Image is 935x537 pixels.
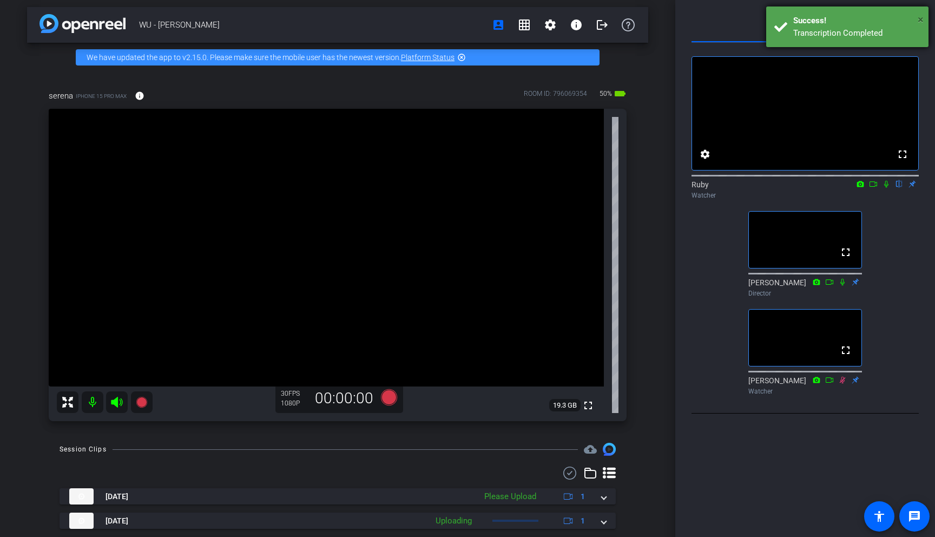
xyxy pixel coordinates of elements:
[748,277,862,298] div: [PERSON_NAME]
[524,89,587,104] div: ROOM ID: 796069354
[918,13,924,26] span: ×
[106,491,128,502] span: [DATE]
[39,14,126,33] img: app-logo
[139,14,485,36] span: WU - [PERSON_NAME]
[76,49,600,66] div: We have updated the app to v2.15.0. Please make sure the mobile user has the newest version.
[793,15,920,27] div: Success!
[873,510,886,523] mat-icon: accessibility
[49,90,73,102] span: serena
[908,510,921,523] mat-icon: message
[492,18,505,31] mat-icon: account_box
[603,443,616,456] img: Session clips
[479,490,542,503] div: Please Upload
[401,53,455,62] a: Platform Status
[544,18,557,31] mat-icon: settings
[584,443,597,456] span: Destinations for your clips
[699,148,712,161] mat-icon: settings
[584,443,597,456] mat-icon: cloud_upload
[281,399,308,408] div: 1080P
[60,444,107,455] div: Session Clips
[581,491,585,502] span: 1
[581,515,585,527] span: 1
[308,389,380,408] div: 00:00:00
[614,87,627,100] mat-icon: battery_std
[793,27,920,40] div: Transcription Completed
[288,390,300,397] span: FPS
[839,344,852,357] mat-icon: fullscreen
[69,513,94,529] img: thumb-nail
[76,92,127,100] span: iPhone 15 Pro Max
[918,11,924,28] button: Close
[457,53,466,62] mat-icon: highlight_off
[893,179,906,188] mat-icon: flip
[596,18,609,31] mat-icon: logout
[692,191,919,200] div: Watcher
[748,375,862,396] div: [PERSON_NAME]
[106,515,128,527] span: [DATE]
[896,148,909,161] mat-icon: fullscreen
[839,246,852,259] mat-icon: fullscreen
[748,289,862,298] div: Director
[692,179,919,200] div: Ruby
[570,18,583,31] mat-icon: info
[135,91,144,101] mat-icon: info
[281,389,308,398] div: 30
[60,488,616,505] mat-expansion-panel-header: thumb-nail[DATE]Please Upload1
[748,387,862,396] div: Watcher
[582,399,595,412] mat-icon: fullscreen
[69,488,94,505] img: thumb-nail
[60,513,616,529] mat-expansion-panel-header: thumb-nail[DATE]Uploading1
[518,18,531,31] mat-icon: grid_on
[598,85,614,102] span: 50%
[430,515,477,527] div: Uploading
[549,399,581,412] span: 19.3 GB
